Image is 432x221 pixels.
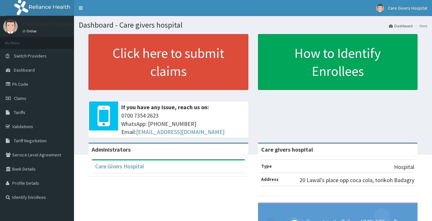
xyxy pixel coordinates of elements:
[299,176,414,184] p: 20 Lawal's place opp coca cola, torikoh Badagry
[261,176,279,182] b: Address
[95,163,144,170] a: Care Givers Hospital
[14,95,26,101] span: Claims
[394,163,414,171] p: Hospital
[14,67,35,73] span: Dashboard
[92,146,131,153] b: Administrators
[88,34,248,90] a: Click here to submit claims
[389,23,413,29] a: Dashboard
[258,34,418,90] a: How to Identify Enrollees
[121,103,209,111] b: If you have any issue, reach us on:
[14,53,47,59] span: Switch Providers
[376,4,384,12] img: User Image
[14,110,25,115] span: Tariffs
[3,19,18,34] img: User Image
[121,111,245,136] span: 0700 7354 2623 WhatsApp: [PHONE_NUMBER] Email:
[79,21,427,29] h1: Dashboard - Care givers hospital
[261,163,272,169] b: Type
[23,29,38,33] a: Online
[14,138,47,144] span: Tariff Negotiation
[388,5,427,11] span: Care Givers Hospital
[136,128,225,136] a: [EMAIL_ADDRESS][DOMAIN_NAME]
[261,146,313,153] strong: Care givers hospital
[413,23,427,29] li: Here
[23,21,73,27] p: Care Givers Hospital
